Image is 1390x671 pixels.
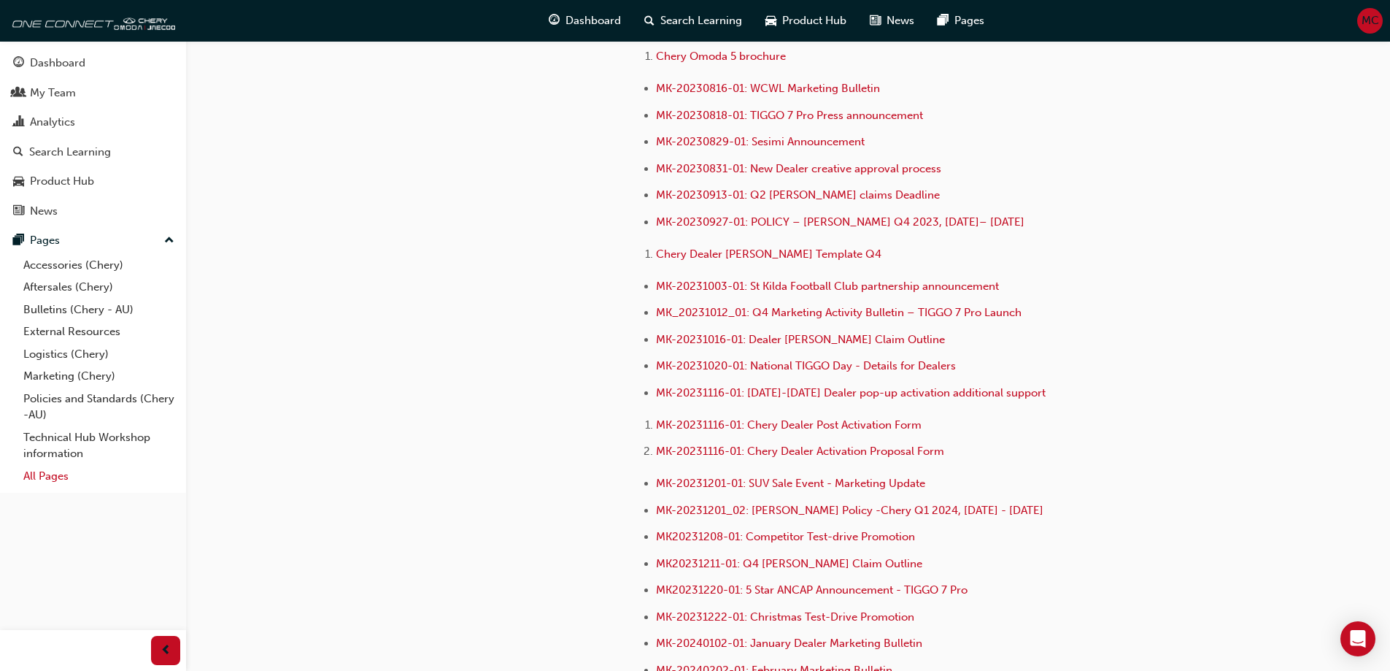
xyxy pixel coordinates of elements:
a: MK20231208-01: Competitor Test-drive Promotion [656,530,915,543]
img: oneconnect [7,6,175,35]
a: MK-20230831-01: New Dealer creative approval process [656,162,941,175]
div: Product Hub [30,173,94,190]
span: MC [1362,12,1379,29]
a: MK-20231116-01: Chery Dealer Post Activation Form [656,418,922,432]
span: prev-icon [161,642,171,660]
a: My Team [6,80,180,107]
div: My Team [30,85,76,101]
a: MK-20230818-01: TIGGO 7 Pro Press announcement [656,109,923,122]
button: MC [1357,8,1383,34]
span: news-icon [870,12,881,30]
span: search-icon [13,146,23,159]
div: News [30,203,58,220]
span: Pages [954,12,984,29]
a: guage-iconDashboard [537,6,633,36]
a: Technical Hub Workshop information [18,426,180,465]
a: All Pages [18,465,180,488]
div: Search Learning [29,144,111,161]
span: Dashboard [565,12,621,29]
span: car-icon [765,12,776,30]
span: news-icon [13,205,24,218]
a: MK-20231116-01: Chery Dealer Activation Proposal Form [656,445,944,458]
a: MK-20231201_02: [PERSON_NAME] Policy -Chery Q1 2024, [DATE] - [DATE] [656,504,1043,517]
a: Logistics (Chery) [18,343,180,366]
span: car-icon [13,175,24,188]
span: up-icon [164,231,174,250]
span: guage-icon [13,57,24,70]
a: MK_20231012_01: Q4 Marketing Activity Bulletin – TIGGO 7 Pro Launch [656,306,1022,319]
a: MK-20231201-01: SUV Sale Event - Marketing Update [656,477,925,490]
span: people-icon [13,87,24,100]
a: MK20231220-01: 5 Star ANCAP Announcement - TIGGO 7 Pro [656,583,968,597]
span: search-icon [644,12,655,30]
a: Dashboard [6,50,180,77]
span: chart-icon [13,116,24,129]
a: MK-20230927-01: POLICY – [PERSON_NAME] Q4 2023, [DATE]– [DATE] [656,215,1024,229]
a: MK-20230913-01: Q2 [PERSON_NAME] claims Deadline [656,188,940,202]
span: News [887,12,914,29]
a: MK-20231003-01: St Kilda Football Club partnership announcement [656,280,999,293]
div: Pages [30,232,60,249]
div: Analytics [30,114,75,131]
a: Chery Omoda 5 brochure [656,50,786,63]
a: car-iconProduct Hub [754,6,858,36]
a: Marketing (Chery) [18,365,180,388]
span: pages-icon [938,12,949,30]
a: MK20231211-01: Q4 [PERSON_NAME] Claim Outline [656,557,922,570]
a: Accessories (Chery) [18,254,180,277]
a: MK-20230829-01: Sesimi Announcement [656,135,865,148]
a: MK-20240102-01: January Dealer Marketing Bulletin [656,637,922,650]
button: Pages [6,227,180,254]
a: Product Hub [6,168,180,195]
a: Bulletins (Chery - AU) [18,299,180,321]
a: MK-20231020-01: National TIGGO Day - Details for Dealers [656,359,956,372]
span: guage-icon [549,12,560,30]
a: Chery Dealer [PERSON_NAME] Template Q4 [656,248,881,261]
button: DashboardMy TeamAnalyticsSearch LearningProduct HubNews [6,47,180,227]
a: MK-20230816-01: WCWL Marketing Bulletin [656,82,880,95]
a: Policies and Standards (Chery -AU) [18,388,180,426]
a: MK-20231222-01: Christmas Test-Drive Promotion [656,610,914,624]
div: Open Intercom Messenger [1340,621,1375,656]
a: MK-20231016-01: Dealer [PERSON_NAME] Claim Outline [656,333,945,346]
a: pages-iconPages [926,6,996,36]
a: Aftersales (Chery) [18,276,180,299]
a: MK-20231116-01: [DATE]-[DATE] Dealer pop-up activation additional support [656,386,1046,399]
a: News [6,198,180,225]
span: Product Hub [782,12,846,29]
span: Search Learning [660,12,742,29]
a: search-iconSearch Learning [633,6,754,36]
div: Dashboard [30,55,85,72]
a: news-iconNews [858,6,926,36]
span: pages-icon [13,234,24,248]
a: External Resources [18,321,180,343]
a: Analytics [6,109,180,136]
a: Search Learning [6,139,180,166]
